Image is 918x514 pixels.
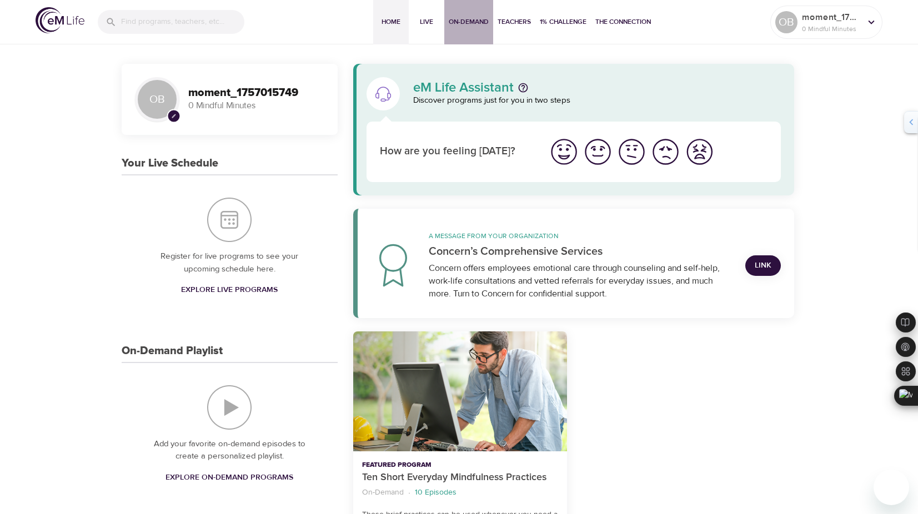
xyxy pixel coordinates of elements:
[413,16,440,28] span: Live
[581,135,615,169] button: I'm feeling good
[362,485,558,500] nav: breadcrumb
[408,485,410,500] li: ·
[754,259,772,273] span: Link
[362,487,404,498] p: On-Demand
[413,81,514,94] p: eM Life Assistant
[135,77,179,122] div: OB
[165,471,293,485] span: Explore On-Demand Programs
[374,85,392,103] img: eM Life Assistant
[802,11,861,24] p: moment_1757015749
[549,137,579,167] img: great
[616,137,647,167] img: ok
[144,250,315,275] p: Register for live programs to see your upcoming schedule here.
[36,7,84,33] img: logo
[188,99,324,112] p: 0 Mindful Minutes
[181,283,278,297] span: Explore Live Programs
[649,135,683,169] button: I'm feeling bad
[449,16,489,28] span: On-Demand
[413,94,781,107] p: Discover programs just for you in two steps
[380,144,534,160] p: How are you feeling [DATE]?
[615,135,649,169] button: I'm feeling ok
[429,243,733,260] p: Concern’s Comprehensive Services
[547,135,581,169] button: I'm feeling great
[122,157,218,170] h3: Your Live Schedule
[362,470,558,485] p: Ten Short Everyday Mindfulness Practices
[207,198,252,242] img: Your Live Schedule
[650,137,681,167] img: bad
[802,24,861,34] p: 0 Mindful Minutes
[144,438,315,463] p: Add your favorite on-demand episodes to create a personalized playlist.
[177,280,282,300] a: Explore Live Programs
[745,255,781,276] a: Link
[683,135,716,169] button: I'm feeling worst
[207,385,252,430] img: On-Demand Playlist
[775,11,797,33] div: OB
[429,262,733,300] div: Concern offers employees emotional care through counseling and self-help, work-life consultations...
[121,10,244,34] input: Find programs, teachers, etc...
[161,467,298,488] a: Explore On-Demand Programs
[874,470,909,505] iframe: Button to launch messaging window
[684,137,715,167] img: worst
[122,345,223,357] h3: On-Demand Playlist
[583,137,613,167] img: good
[188,87,324,99] h3: moment_1757015749
[595,16,651,28] span: The Connection
[353,331,567,452] button: Ten Short Everyday Mindfulness Practices
[540,16,586,28] span: 1% Challenge
[415,487,457,498] p: 10 Episodes
[378,16,404,28] span: Home
[429,231,733,241] p: A message from your organization
[498,16,531,28] span: Teachers
[362,460,558,470] p: Featured Program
